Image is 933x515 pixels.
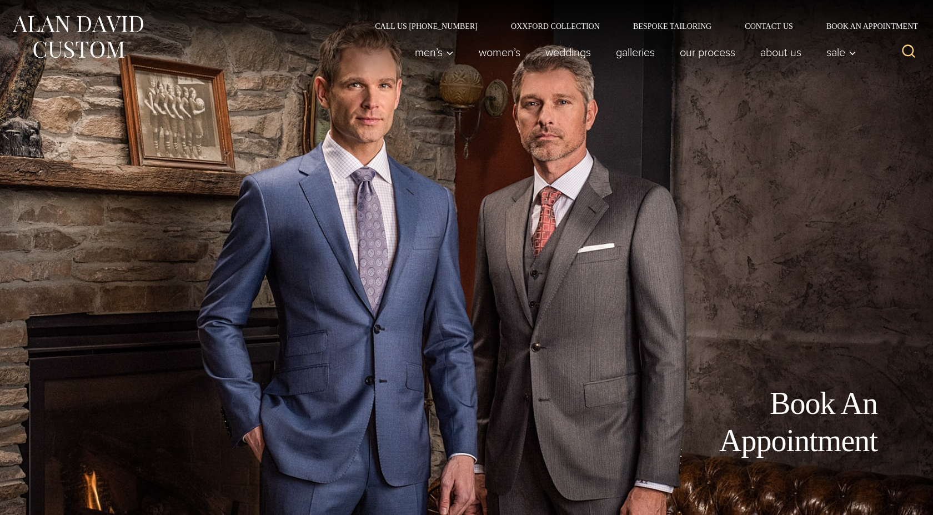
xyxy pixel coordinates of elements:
[748,41,814,63] a: About Us
[494,22,616,30] a: Oxxford Collection
[628,385,877,459] h1: Book An Appointment
[533,41,604,63] a: weddings
[415,47,454,58] span: Men’s
[403,41,862,63] nav: Primary Navigation
[11,12,144,62] img: Alan David Custom
[826,47,856,58] span: Sale
[810,22,922,30] a: Book an Appointment
[604,41,668,63] a: Galleries
[466,41,533,63] a: Women’s
[668,41,748,63] a: Our Process
[358,22,494,30] a: Call Us [PHONE_NUMBER]
[616,22,728,30] a: Bespoke Tailoring
[895,39,922,66] button: View Search Form
[358,22,922,30] nav: Secondary Navigation
[728,22,810,30] a: Contact Us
